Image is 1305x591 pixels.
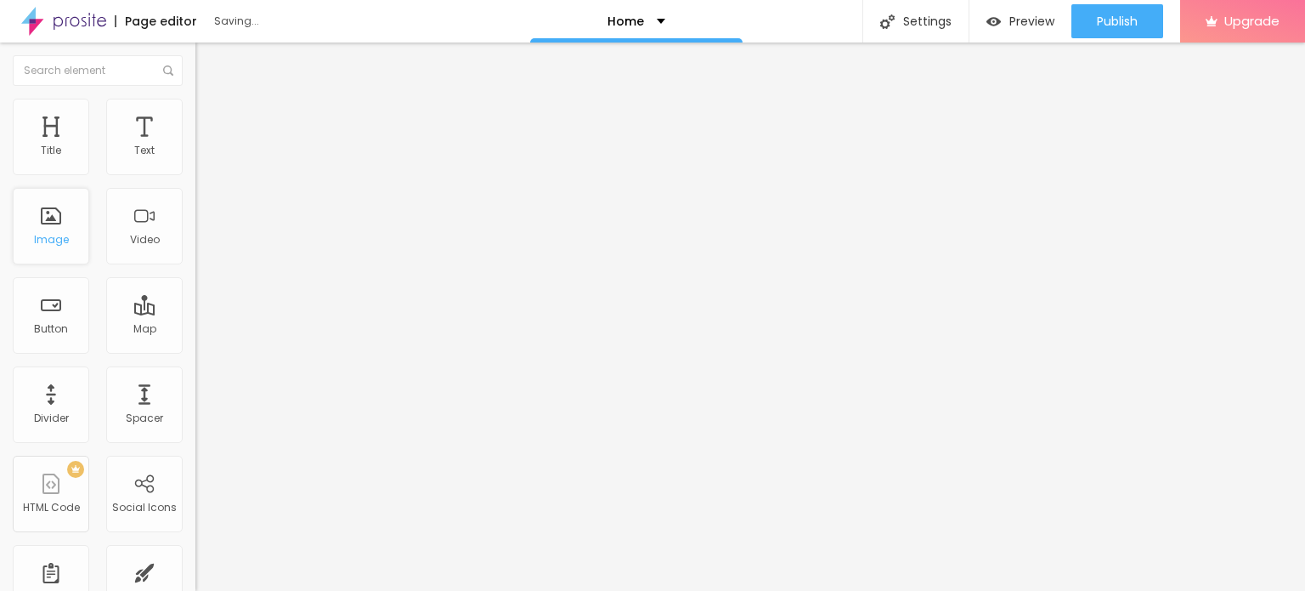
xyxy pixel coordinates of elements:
button: Publish [1071,4,1163,38]
div: Text [134,145,155,156]
div: Page editor [115,15,197,27]
img: Icone [880,14,895,29]
div: Button [34,323,68,335]
div: Map [133,323,156,335]
img: view-1.svg [986,14,1001,29]
span: Upgrade [1224,14,1280,28]
div: Social Icons [112,502,177,514]
iframe: Editor [195,43,1305,591]
img: Icone [163,65,173,76]
input: Search element [13,55,183,86]
div: Title [41,145,61,156]
div: Spacer [126,412,163,424]
div: Image [34,234,69,246]
p: Home [607,15,644,27]
div: Video [130,234,160,246]
button: Preview [969,4,1071,38]
div: Divider [34,412,69,424]
span: Publish [1097,14,1138,28]
div: Saving... [214,16,410,26]
span: Preview [1009,14,1054,28]
div: HTML Code [23,502,80,514]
